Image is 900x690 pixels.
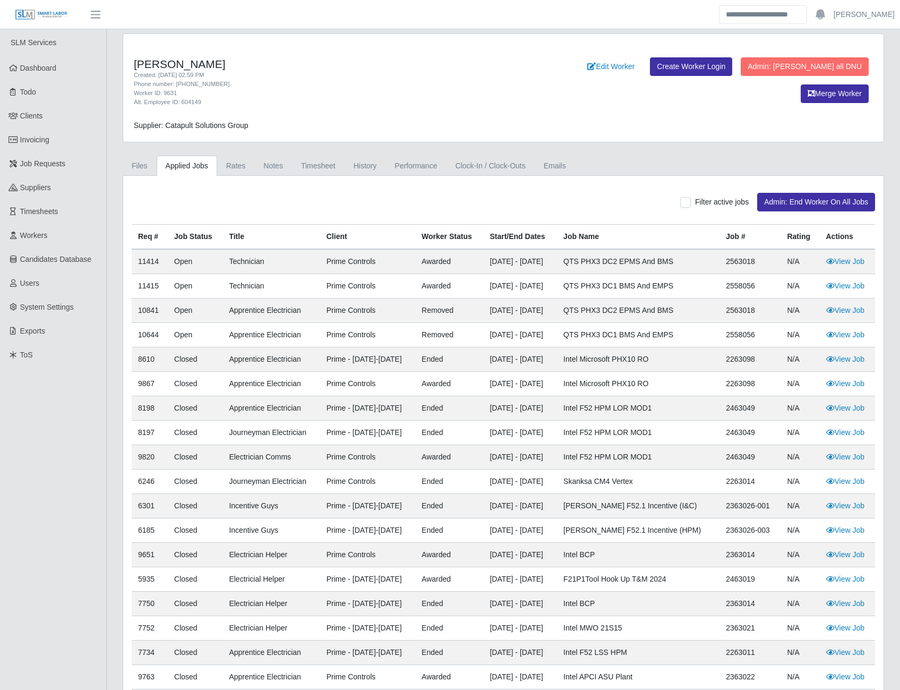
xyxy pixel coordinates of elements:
a: View Job [826,306,865,314]
td: Incentive Guys [222,518,320,543]
th: Worker Status [415,225,483,250]
td: 5935 [132,567,168,592]
td: Open [168,323,222,347]
td: 8198 [132,396,168,421]
td: 11415 [132,274,168,299]
h4: [PERSON_NAME] [134,57,559,71]
td: 2558056 [719,323,781,347]
span: Exports [20,327,45,335]
td: [DATE] - [DATE] [483,323,557,347]
a: View Job [826,624,865,632]
td: [DATE] - [DATE] [483,299,557,323]
th: Job Status [168,225,222,250]
th: Title [222,225,320,250]
td: [DATE] - [DATE] [483,543,557,567]
span: Dashboard [20,64,57,72]
td: 9820 [132,445,168,470]
td: Prime - [DATE]-[DATE] [320,518,415,543]
td: [DATE] - [DATE] [483,470,557,494]
td: N/A [781,372,819,396]
td: [DATE] - [DATE] [483,421,557,445]
td: N/A [781,347,819,372]
a: View Job [826,599,865,608]
td: Closed [168,470,222,494]
span: ToS [20,351,33,359]
th: Client [320,225,415,250]
td: 2463019 [719,567,781,592]
td: Incentive Guys [222,494,320,518]
td: 2363026-003 [719,518,781,543]
td: ended [415,396,483,421]
td: 6185 [132,518,168,543]
td: Open [168,274,222,299]
td: Prime Controls [320,299,415,323]
td: Apprentice Electrician [222,641,320,665]
td: N/A [781,567,819,592]
td: N/A [781,249,819,274]
td: ended [415,421,483,445]
td: Electrician Helper [222,543,320,567]
td: Closed [168,567,222,592]
td: Prime Controls [320,665,415,689]
td: awarded [415,445,483,470]
span: Timesheets [20,207,58,216]
a: Clock-In / Clock-Outs [446,156,534,176]
td: Open [168,249,222,274]
td: Prime - [DATE]-[DATE] [320,641,415,665]
td: 6301 [132,494,168,518]
td: [PERSON_NAME] F52.1 Incentive (I&C) [557,494,719,518]
a: View Job [826,379,865,388]
a: View Job [826,355,865,363]
td: Technician [222,249,320,274]
td: Closed [168,665,222,689]
a: View Job [826,575,865,583]
td: [DATE] - [DATE] [483,347,557,372]
td: N/A [781,641,819,665]
td: Open [168,299,222,323]
td: Electrician Helper [222,592,320,616]
td: 2363014 [719,592,781,616]
td: 2363022 [719,665,781,689]
td: awarded [415,249,483,274]
a: Applied Jobs [157,156,217,176]
td: ended [415,494,483,518]
td: Prime Controls [320,249,415,274]
span: Filter active jobs [695,198,749,206]
span: Supplier: Catapult Solutions Group [134,121,248,130]
span: System Settings [20,303,74,311]
a: View Job [826,526,865,534]
a: Emails [535,156,575,176]
td: [DATE] - [DATE] [483,616,557,641]
td: awarded [415,567,483,592]
a: Performance [385,156,446,176]
td: Electricial Helper [222,567,320,592]
td: Prime Controls [320,445,415,470]
td: Intel F52 HPM LOR MOD1 [557,396,719,421]
td: N/A [781,518,819,543]
a: View Job [826,257,865,266]
a: Create Worker Login [650,57,732,76]
td: QTS PHX3 DC1 BMS and EMPS [557,274,719,299]
a: View Job [826,477,865,485]
a: Files [123,156,157,176]
td: Closed [168,543,222,567]
td: 10841 [132,299,168,323]
button: Admin: [PERSON_NAME] all DNU [741,57,869,76]
td: Journeyman Electrician [222,470,320,494]
td: awarded [415,665,483,689]
td: N/A [781,592,819,616]
td: Apprentice Electrician [222,323,320,347]
td: Closed [168,641,222,665]
td: Intel F52 HPM LOR MOD1 [557,445,719,470]
th: Job # [719,225,781,250]
td: 2558056 [719,274,781,299]
td: [DATE] - [DATE] [483,445,557,470]
span: Todo [20,88,36,96]
td: ended [415,616,483,641]
td: Prime - [DATE]-[DATE] [320,494,415,518]
a: View Job [826,672,865,681]
td: 2263098 [719,347,781,372]
a: Edit Worker [580,57,641,76]
td: Closed [168,616,222,641]
td: Intel F52 LSS HPM [557,641,719,665]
